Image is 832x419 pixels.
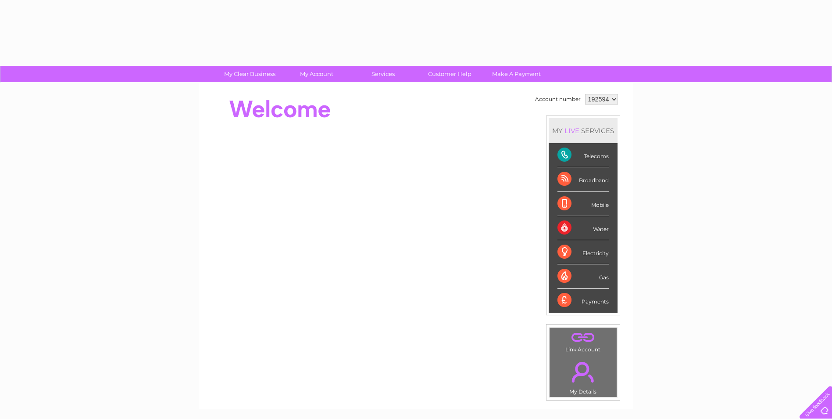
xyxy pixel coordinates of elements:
div: LIVE [563,126,581,135]
a: My Account [280,66,353,82]
div: Mobile [557,192,609,216]
div: Payments [557,289,609,312]
div: Gas [557,264,609,289]
td: My Details [549,354,617,397]
a: Make A Payment [480,66,553,82]
div: MY SERVICES [549,118,618,143]
a: My Clear Business [214,66,286,82]
div: Electricity [557,240,609,264]
div: Water [557,216,609,240]
a: Customer Help [414,66,486,82]
a: Services [347,66,419,82]
div: Broadband [557,167,609,191]
a: . [552,357,614,387]
div: Telecoms [557,143,609,167]
td: Link Account [549,327,617,355]
a: . [552,330,614,345]
td: Account number [533,92,583,107]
